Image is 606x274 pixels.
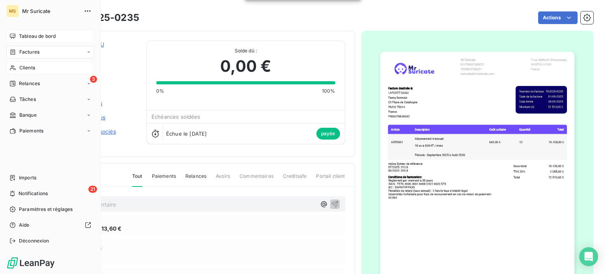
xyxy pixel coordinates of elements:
img: Logo LeanPay [6,257,55,269]
span: Relances [19,80,40,87]
span: 100% [322,88,335,95]
span: Commentaires [239,173,273,186]
button: Actions [538,11,578,24]
span: Banque [19,112,37,119]
span: Portail client [316,173,345,186]
span: Mr Suricate [22,8,79,14]
span: Paramètres et réglages [19,206,73,213]
span: 3 [90,76,97,83]
span: Tâches [19,96,36,103]
span: Notifications [19,190,48,197]
span: 0% [156,88,164,95]
span: Aide [19,222,30,229]
span: Solde dû : [156,47,335,54]
span: Clients [19,64,35,71]
span: Factures [19,48,39,56]
span: Creditsafe [283,173,307,186]
span: Échue le [DATE] [166,130,207,137]
div: MS [6,5,19,17]
h3: FA2025-0235 [74,11,139,25]
a: Aide [6,219,94,231]
span: 0,00 € [220,54,271,78]
span: Tout [132,173,142,187]
span: Paiements [152,173,176,186]
span: 12 513,60 € [90,224,122,233]
span: Avoirs [216,173,230,186]
span: Imports [19,174,36,181]
span: Tableau de bord [19,33,56,40]
div: Open Intercom Messenger [579,247,598,266]
span: Paiements [19,127,43,134]
span: Déconnexion [19,237,49,244]
span: 21 [88,186,97,193]
span: Échéances soldées [151,114,200,120]
span: payée [316,128,340,140]
span: Relances [185,173,206,186]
